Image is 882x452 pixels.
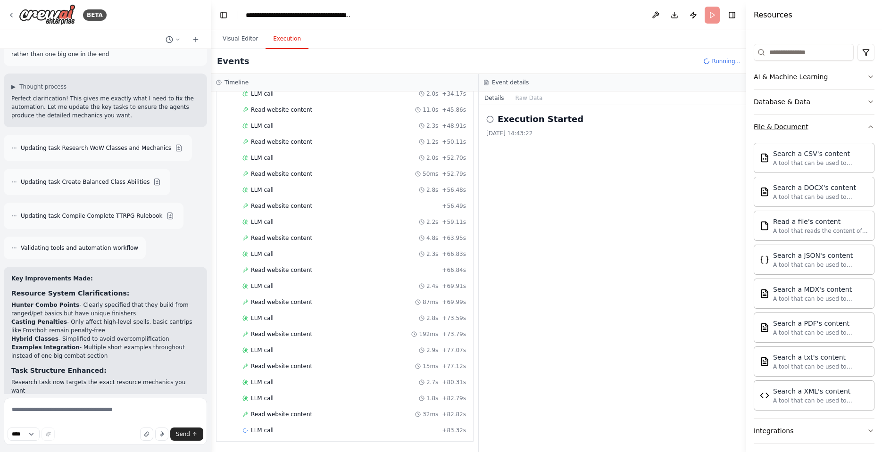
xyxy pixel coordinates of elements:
[19,83,67,90] span: Thought process
[11,367,107,374] strong: Task Structure Enhanced:
[11,344,80,351] strong: Examples Integration
[11,302,79,308] strong: Hunter Combo Points
[11,83,67,90] button: ▶Thought process
[426,122,438,130] span: 2.3s
[11,378,200,395] li: Research task now targets the exact resource mechanics you want
[773,251,868,260] div: Search a JSON's content
[442,234,466,242] span: + 63.95s
[442,122,466,130] span: + 48.91s
[11,318,200,335] li: - Only affect high-level spells, basic cantrips like Frostbolt remain penalty-free
[442,106,466,114] span: + 45.86s
[760,323,769,332] img: PDFSearchTool
[725,8,739,22] button: Hide right sidebar
[162,34,184,45] button: Switch to previous chat
[754,122,808,131] div: File & Document
[251,362,312,370] span: Read website content
[423,411,438,418] span: 32ms
[760,289,769,298] img: MDXSearchTool
[215,29,266,49] button: Visual Editor
[426,90,438,98] span: 2.0s
[423,362,438,370] span: 15ms
[754,115,874,139] button: File & Document
[773,227,868,235] div: A tool that reads the content of a file. To use this tool, provide a 'file_path' parameter with t...
[188,34,203,45] button: Start a new chat
[442,378,466,386] span: + 80.31s
[140,427,153,441] button: Upload files
[251,186,274,194] span: LLM call
[760,255,769,264] img: JSONSearchTool
[251,234,312,242] span: Read website content
[754,139,874,418] div: File & Document
[170,427,203,441] button: Send
[426,138,438,146] span: 1.2s
[155,427,168,441] button: Click to speak your automation idea
[423,106,438,114] span: 11.0s
[251,90,274,98] span: LLM call
[251,106,312,114] span: Read website content
[754,426,793,436] div: Integrations
[442,250,466,258] span: + 66.83s
[11,275,93,282] strong: Key Improvements Made:
[11,83,16,90] span: ▶
[251,378,274,386] span: LLM call
[426,394,438,402] span: 1.8s
[423,170,438,178] span: 50ms
[11,301,200,318] li: - Clearly specified that they build from ranged/pet basics but have unique finishers
[479,91,510,105] button: Details
[760,221,769,230] img: FileReadTool
[83,9,107,21] div: BETA
[426,186,438,194] span: 2.8s
[760,153,769,163] img: CSVSearchTool
[442,314,466,322] span: + 73.59s
[442,138,466,146] span: + 50.11s
[773,261,868,269] div: A tool that can be used to semantic search a query from a JSON's content.
[773,329,868,337] div: A tool that can be used to semantic search a query from a PDF's content.
[442,394,466,402] span: + 82.79s
[426,234,438,242] span: 4.8s
[773,363,868,370] div: A tool that can be used to semantic search a query from a txt's content.
[754,97,810,107] div: Database & Data
[217,8,230,22] button: Hide left sidebar
[251,218,274,226] span: LLM call
[11,335,200,343] li: - Simplified to avoid overcomplification
[442,202,466,210] span: + 56.49s
[492,79,529,86] h3: Event details
[42,427,55,441] button: Improve this prompt
[754,90,874,114] button: Database & Data
[225,79,249,86] h3: Timeline
[251,411,312,418] span: Read website content
[754,9,792,21] h4: Resources
[442,170,466,178] span: + 52.79s
[486,130,739,137] div: [DATE] 14:43:22
[773,295,868,303] div: A tool that can be used to semantic search a query from a MDX's content.
[21,144,171,152] span: Updating task Research WoW Classes and Mechanics
[251,154,274,162] span: LLM call
[760,187,769,197] img: DOCXSearchTool
[754,419,874,443] button: Integrations
[251,346,274,354] span: LLM call
[251,282,274,290] span: LLM call
[773,149,868,158] div: Search a CSV's content
[426,314,438,322] span: 2.8s
[246,10,352,20] nav: breadcrumb
[251,330,312,338] span: Read website content
[176,430,190,438] span: Send
[251,138,312,146] span: Read website content
[442,330,466,338] span: + 73.79s
[266,29,308,49] button: Execution
[11,336,58,342] strong: Hybrid Classes
[11,319,67,325] strong: Casting Penalties
[773,319,868,328] div: Search a PDF's content
[773,159,868,167] div: A tool that can be used to semantic search a query from a CSV's content.
[442,362,466,370] span: + 77.12s
[419,330,438,338] span: 192ms
[442,346,466,354] span: + 77.07s
[773,285,868,294] div: Search a MDX's content
[442,218,466,226] span: + 59.11s
[251,266,312,274] span: Read website content
[510,91,549,105] button: Raw Data
[773,353,868,362] div: Search a txt's content
[21,244,138,252] span: Validating tools and automation workflow
[251,202,312,210] span: Read website content
[442,411,466,418] span: + 82.82s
